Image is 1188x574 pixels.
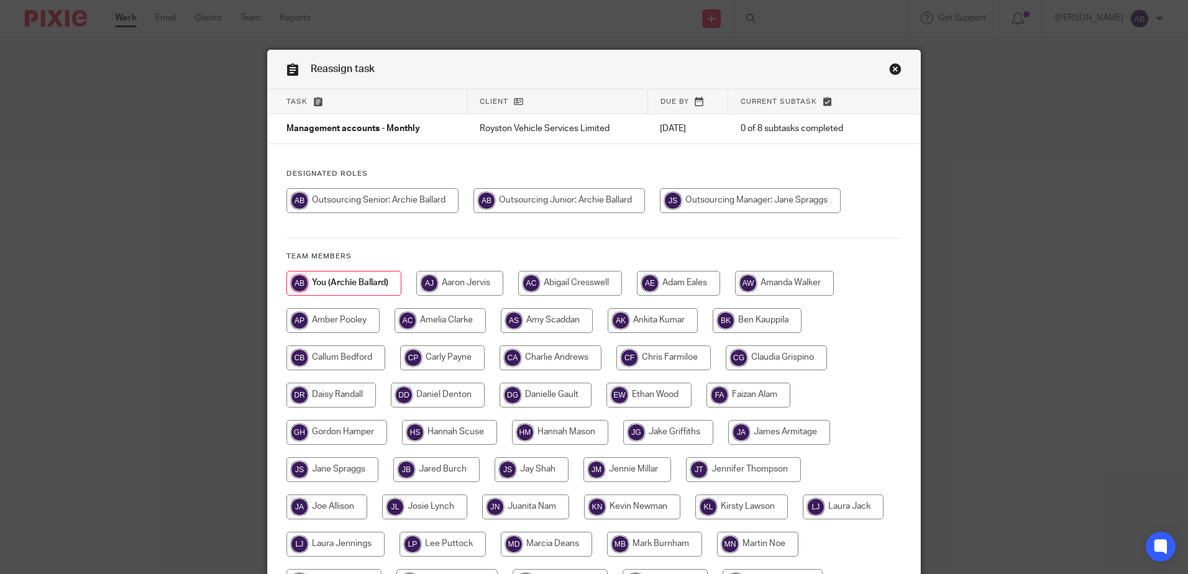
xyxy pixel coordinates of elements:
[286,125,420,134] span: Management accounts - Monthly
[286,169,902,179] h4: Designated Roles
[660,122,715,135] p: [DATE]
[480,122,635,135] p: Royston Vehicle Services Limited
[480,98,508,105] span: Client
[728,114,877,144] td: 0 of 8 subtasks completed
[741,98,817,105] span: Current subtask
[311,64,375,74] span: Reassign task
[286,252,902,262] h4: Team members
[660,98,689,105] span: Due by
[286,98,308,105] span: Task
[889,63,902,80] a: Close this dialog window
